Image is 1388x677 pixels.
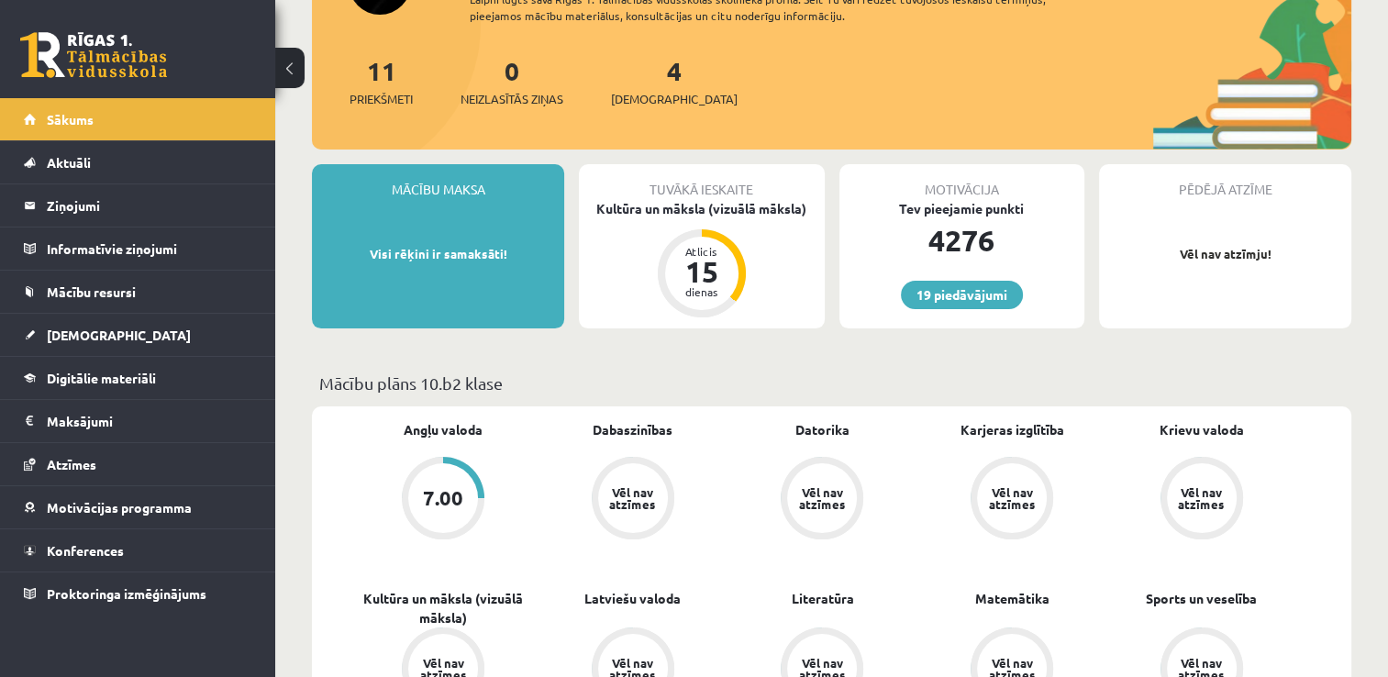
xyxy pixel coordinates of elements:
[350,90,413,108] span: Priekšmeti
[24,271,252,313] a: Mācību resursi
[901,281,1023,309] a: 19 piedāvājumi
[20,32,167,78] a: Rīgas 1. Tālmācības vidusskola
[319,371,1344,395] p: Mācību plāns 10.b2 klase
[47,400,252,442] legend: Maksājumi
[312,164,564,199] div: Mācību maksa
[839,218,1084,262] div: 4276
[47,327,191,343] span: [DEMOGRAPHIC_DATA]
[674,257,729,286] div: 15
[349,457,539,543] a: 7.00
[674,246,729,257] div: Atlicis
[960,420,1064,439] a: Karjeras izglītība
[1108,245,1342,263] p: Vēl nav atzīmju!
[47,499,192,516] span: Motivācijas programma
[584,589,681,608] a: Latviešu valoda
[349,589,539,627] a: Kultūra un māksla (vizuālā māksla)
[47,154,91,171] span: Aktuāli
[47,184,252,227] legend: Ziņojumi
[47,283,136,300] span: Mācību resursi
[321,245,555,263] p: Visi rēķini ir samaksāti!
[24,572,252,615] a: Proktoringa izmēģinājums
[839,199,1084,218] div: Tev pieejamie punkti
[1176,486,1227,510] div: Vēl nav atzīmes
[24,98,252,140] a: Sākums
[24,400,252,442] a: Maksājumi
[404,420,483,439] a: Angļu valoda
[24,357,252,399] a: Digitālie materiāli
[24,314,252,356] a: [DEMOGRAPHIC_DATA]
[579,164,824,199] div: Tuvākā ieskaite
[47,585,206,602] span: Proktoringa izmēģinājums
[579,199,824,320] a: Kultūra un māksla (vizuālā māksla) Atlicis 15 dienas
[423,488,463,508] div: 7.00
[47,542,124,559] span: Konferences
[47,370,156,386] span: Digitālie materiāli
[1106,457,1296,543] a: Vēl nav atzīmes
[47,228,252,270] legend: Informatīvie ziņojumi
[24,529,252,572] a: Konferences
[461,54,563,108] a: 0Neizlasītās ziņas
[674,286,729,297] div: dienas
[607,486,659,510] div: Vēl nav atzīmes
[1099,164,1351,199] div: Pēdējā atzīme
[24,184,252,227] a: Ziņojumi
[917,457,1107,543] a: Vēl nav atzīmes
[1146,589,1257,608] a: Sports un veselība
[796,486,848,510] div: Vēl nav atzīmes
[727,457,917,543] a: Vēl nav atzīmes
[24,228,252,270] a: Informatīvie ziņojumi
[24,486,252,528] a: Motivācijas programma
[1160,420,1244,439] a: Krievu valoda
[579,199,824,218] div: Kultūra un māksla (vizuālā māksla)
[539,457,728,543] a: Vēl nav atzīmes
[24,443,252,485] a: Atzīmes
[593,420,672,439] a: Dabaszinības
[611,54,738,108] a: 4[DEMOGRAPHIC_DATA]
[986,486,1038,510] div: Vēl nav atzīmes
[795,420,849,439] a: Datorika
[975,589,1049,608] a: Matemātika
[350,54,413,108] a: 11Priekšmeti
[24,141,252,183] a: Aktuāli
[839,164,1084,199] div: Motivācija
[611,90,738,108] span: [DEMOGRAPHIC_DATA]
[791,589,853,608] a: Literatūra
[47,111,94,128] span: Sākums
[47,456,96,472] span: Atzīmes
[461,90,563,108] span: Neizlasītās ziņas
